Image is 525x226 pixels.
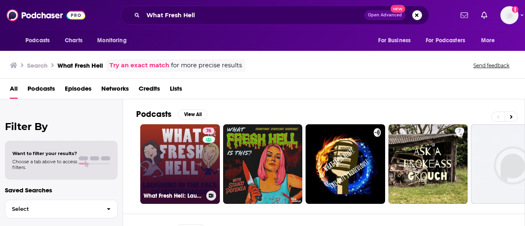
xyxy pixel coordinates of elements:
img: User Profile [500,6,518,24]
span: Want to filter your results? [12,151,77,156]
h2: Podcasts [136,109,171,119]
a: 7 [455,128,464,134]
span: Choose a tab above to access filters. [12,159,77,170]
button: open menu [372,33,421,48]
p: Saved Searches [5,186,118,194]
span: Open Advanced [368,13,402,17]
h3: What Fresh Hell [57,62,103,69]
span: 7 [458,127,461,135]
a: Try an exact match [110,61,169,70]
a: Podcasts [27,82,55,99]
span: Podcasts [25,35,50,46]
a: Episodes [65,82,91,99]
span: For Podcasters [426,35,465,46]
a: All [10,82,18,99]
a: Charts [59,33,87,48]
button: Select [5,200,118,218]
button: Show profile menu [500,6,518,24]
a: Show notifications dropdown [478,8,491,22]
button: View All [178,110,208,119]
h2: Filter By [5,121,118,132]
a: Networks [101,82,129,99]
span: Logged in as LBraverman [500,6,518,24]
input: Search podcasts, credits, & more... [143,9,364,22]
button: Send feedback [471,62,512,69]
button: open menu [420,33,477,48]
h3: What Fresh Hell: Laughing in the Face of Motherhood | Parenting Tips From Funny Moms [144,192,203,199]
span: New [390,5,405,13]
svg: Add a profile image [512,6,518,13]
a: Credits [139,82,160,99]
button: open menu [475,33,505,48]
a: PodcastsView All [136,109,208,119]
button: Open AdvancedNew [364,10,406,20]
span: Charts [65,35,82,46]
a: 76What Fresh Hell: Laughing in the Face of Motherhood | Parenting Tips From Funny Moms [140,124,220,204]
a: Show notifications dropdown [457,8,471,22]
a: 7 [388,124,468,204]
span: For Business [378,35,411,46]
button: open menu [91,33,137,48]
h3: Search [27,62,48,69]
span: 76 [206,127,211,135]
img: Podchaser - Follow, Share and Rate Podcasts [7,7,85,23]
a: Lists [170,82,182,99]
button: open menu [20,33,60,48]
span: More [481,35,495,46]
span: Select [5,206,100,212]
span: Monitoring [97,35,126,46]
span: for more precise results [171,61,242,70]
a: 76 [203,128,215,134]
div: Search podcasts, credits, & more... [121,6,429,25]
